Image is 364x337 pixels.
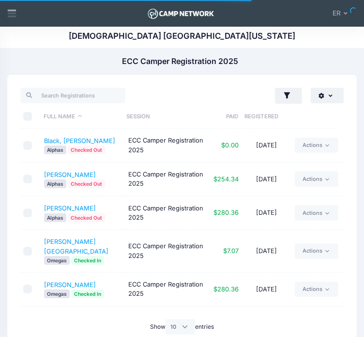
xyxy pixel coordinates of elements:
[44,171,96,178] a: [PERSON_NAME]
[44,205,96,212] a: [PERSON_NAME]
[295,243,338,259] a: Actions
[4,3,19,23] div: Show aside menu
[68,213,105,222] span: Checked Out
[44,289,70,298] span: Omegas
[295,171,338,187] a: Actions
[44,238,108,255] a: [PERSON_NAME][GEOGRAPHIC_DATA]
[44,145,66,154] span: Alphas
[243,162,290,196] td: [DATE]
[20,88,125,103] input: Search Registrations
[124,128,208,162] td: ECC Camper Registration 2025
[295,205,338,221] a: Actions
[69,31,295,41] h1: [DEMOGRAPHIC_DATA] [GEOGRAPHIC_DATA][US_STATE]
[122,105,204,128] th: Session: activate to sort column ascending
[146,6,215,21] img: Logo
[122,57,238,66] h1: ECC Camper Registration 2025
[243,196,290,230] td: [DATE]
[333,8,341,18] span: ER
[44,179,66,188] span: Alphas
[243,230,290,273] td: [DATE]
[238,105,285,128] th: Registered: activate to sort column ascending
[124,162,208,196] td: ECC Camper Registration 2025
[150,319,214,335] label: Show entries
[243,128,290,162] td: [DATE]
[223,247,239,255] span: $7.07
[204,105,238,128] th: Paid: activate to sort column ascending
[243,273,290,306] td: [DATE]
[295,282,338,297] a: Actions
[166,319,195,335] select: Showentries
[213,209,239,216] span: $280.36
[71,289,104,298] span: Checked In
[295,138,338,153] a: Actions
[221,142,239,149] span: $0.00
[44,137,115,144] a: Black, [PERSON_NAME]
[124,230,208,273] td: ECC Camper Registration 2025
[213,176,239,183] span: $254.34
[44,213,66,222] span: Alphas
[68,145,105,154] span: Checked Out
[71,256,104,265] span: Checked In
[124,273,208,306] td: ECC Camper Registration 2025
[124,196,208,230] td: ECC Camper Registration 2025
[44,256,70,265] span: Omegas
[39,105,122,128] th: Full Name: activate to sort column descending
[68,179,105,188] span: Checked Out
[44,281,96,289] a: [PERSON_NAME]
[213,286,239,293] span: $280.36
[327,3,357,23] button: ER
